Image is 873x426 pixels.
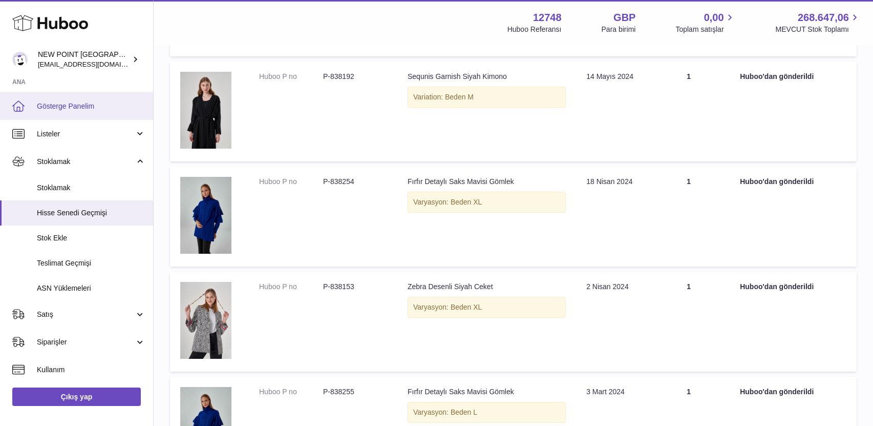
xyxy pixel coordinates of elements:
font: Varyasyon: Beden XL [413,198,482,206]
font: 14 Mayıs 2024 [586,72,633,80]
font: Satış [37,310,53,318]
font: Huboo P no [259,177,297,186]
font: Listeler [37,130,60,138]
font: 3 Mart 2024 [586,388,625,396]
a: Çıkış yap [12,388,141,406]
font: Huboo'dan gönderildi [740,72,814,80]
font: Zebra Desenli Siyah Ceket [408,282,493,291]
font: Sequnis Garnish Siyah Kimono [408,72,507,80]
font: Ana [12,78,26,86]
font: Stok Ekle [37,234,67,242]
img: ruffle-detail-sax-shirt-39805-77-B.jpg [180,177,231,254]
font: ASN Yüklemeleri [37,284,91,292]
font: Toplam satışlar [675,25,723,33]
font: Varyasyon: Beden L [413,408,477,416]
font: 1 [687,72,691,80]
font: Varyasyon: Beden XL [413,303,482,311]
font: Huboo'dan gönderildi [740,388,814,396]
font: 2 Nisan 2024 [586,282,629,291]
a: 268.647,06 MEVCUT Stok Toplamı [776,11,861,34]
font: [EMAIL_ADDRESS][DOMAIN_NAME] [38,60,151,68]
font: Hisse Senedi Geçmişi [37,209,107,217]
font: 1 [687,388,691,396]
font: Teslimat Geçmişi [37,259,91,267]
font: 0,00 [704,12,724,23]
img: zebra-patterned-black-jacket-40325-79-B.jpg [180,282,231,359]
font: 268.647,06 [798,12,849,23]
font: 1 [687,282,691,291]
font: Huboo'dan gönderildi [740,282,814,291]
font: MEVCUT Stok Toplamı [776,25,849,33]
font: 18 Nisan 2024 [586,177,632,186]
img: Info@newpoint.com.tr [12,52,28,67]
font: Huboo P no [259,388,297,396]
font: Siparişler [37,338,67,346]
font: Huboo P no [259,72,297,80]
font: Fırfır Detaylı Saks Mavisi Gömlek [408,177,514,186]
font: P-838255 [323,388,354,396]
font: Huboo Referansı [507,25,562,33]
font: Fırfır Detaylı Saks Mavisi Gömlek [408,388,514,396]
font: GBP [613,12,635,23]
font: 1 [687,177,691,186]
a: 0,00 Toplam satışlar [675,11,735,34]
font: Stoklamak [37,157,70,166]
font: Para birimi [602,25,636,33]
font: Huboo'dan gönderildi [740,177,814,186]
font: NEW POINT [GEOGRAPHIC_DATA] LİMİTED [38,50,185,58]
font: P-838153 [323,282,354,291]
font: Variation: Beden M [413,93,474,101]
font: Huboo P no [259,282,297,291]
img: kolu-pul-garnili-siyah-kimono-41275-82-B.jpg [180,72,231,149]
font: 12748 [533,12,562,23]
font: Stoklamak [37,184,70,192]
font: P-838254 [323,177,354,186]
font: P-838192 [323,72,354,80]
font: Gösterge Panelim [37,102,94,110]
font: Kullanım [37,366,65,374]
font: Çıkış yap [61,393,92,401]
